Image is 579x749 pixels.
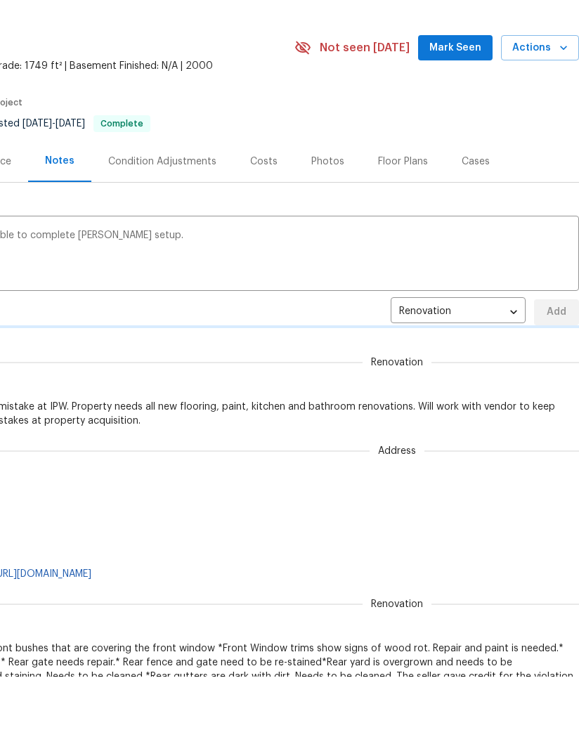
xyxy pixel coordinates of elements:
span: - [22,119,85,129]
span: Actions [512,39,568,57]
span: Mark Seen [429,39,481,57]
span: Not seen [DATE] [320,41,410,55]
span: Renovation [363,597,431,611]
div: Condition Adjustments [108,155,216,169]
div: Cases [462,155,490,169]
div: Floor Plans [378,155,428,169]
span: Renovation [363,356,431,370]
span: [DATE] [56,119,85,129]
button: Actions [501,35,579,61]
button: Mark Seen [418,35,493,61]
span: Address [370,444,424,458]
div: Renovation [391,295,526,330]
div: Costs [250,155,278,169]
div: Notes [45,154,74,168]
div: Photos [311,155,344,169]
span: Complete [95,119,149,128]
span: [DATE] [22,119,52,129]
